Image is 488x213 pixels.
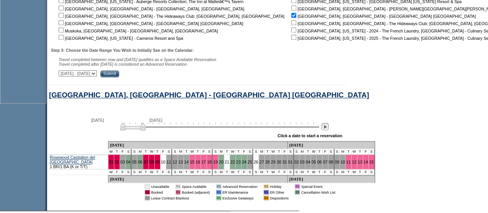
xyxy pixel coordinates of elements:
[161,160,165,164] a: 10
[363,160,368,164] a: 14
[265,149,270,155] td: T
[305,149,311,155] td: T
[288,141,375,149] td: [DATE]
[57,36,183,41] nobr: [GEOGRAPHIC_DATA], [US_STATE] - Carneros Resort and Spa
[176,190,181,194] td: 01
[236,149,241,155] td: T
[216,190,221,194] td: 01
[335,160,339,164] a: 09
[172,160,177,164] a: 12
[363,149,369,155] td: F
[294,169,300,175] td: S
[182,190,210,194] td: Booked (adjacent)
[201,160,206,164] a: 17
[263,184,268,189] td: 01
[301,184,335,189] td: Special Event
[351,169,357,175] td: W
[276,149,282,155] td: T
[166,169,172,175] td: S
[263,190,268,194] td: 01
[120,149,126,155] td: F
[219,160,223,164] a: 20
[108,175,288,183] td: [DATE]
[311,169,317,175] td: W
[230,160,235,164] a: 22
[120,160,125,164] a: 03
[216,184,221,189] td: 01
[334,169,340,175] td: S
[277,133,342,138] div: Click a date to start a reservation
[282,149,288,155] td: F
[230,169,236,175] td: W
[196,160,200,164] a: 16
[224,169,230,175] td: T
[207,149,213,155] td: S
[114,149,120,155] td: T
[247,169,253,175] td: S
[323,160,328,164] a: 07
[166,149,172,155] td: S
[59,62,188,66] nobr: Travel completed after [DATE] is considered an Advanced Reservation.
[91,118,104,123] span: [DATE]
[276,169,282,175] td: T
[115,160,119,164] a: 02
[178,149,184,155] td: M
[108,141,288,149] td: [DATE]
[253,169,259,175] td: S
[294,149,300,155] td: S
[50,155,95,164] a: Rosewood Castiglion del [GEOGRAPHIC_DATA]
[271,160,275,164] a: 29
[144,160,148,164] a: 07
[230,149,236,155] td: W
[149,169,155,175] td: W
[270,196,289,200] td: Dispositions
[317,160,322,164] a: 06
[288,160,293,164] a: 01
[329,160,333,164] a: 08
[49,155,108,169] td: 1 BR/1 BA (K or T/T)
[126,149,132,155] td: S
[236,169,241,175] td: T
[178,160,183,164] a: 13
[253,160,258,164] a: 26
[294,160,299,164] a: 02
[270,149,276,155] td: W
[321,123,329,130] img: Next
[277,160,281,164] a: 30
[357,149,363,155] td: T
[242,160,247,164] a: 24
[270,184,289,189] td: Holiday
[369,169,375,175] td: S
[155,149,160,155] td: T
[259,149,265,155] td: M
[300,160,304,164] a: 03
[149,149,155,155] td: W
[346,160,351,164] a: 11
[195,169,201,175] td: T
[126,160,131,164] a: 04
[223,190,258,194] td: ER Maintenance
[137,169,143,175] td: M
[120,169,126,175] td: F
[151,190,169,194] td: Booked
[184,160,189,164] a: 14
[259,160,264,164] a: 27
[299,169,305,175] td: M
[145,184,150,189] td: 01
[311,160,316,164] a: 05
[155,160,160,164] a: 09
[57,7,244,11] nobr: [GEOGRAPHIC_DATA], [GEOGRAPHIC_DATA] - [GEOGRAPHIC_DATA], [GEOGRAPHIC_DATA]
[224,149,230,155] td: T
[145,196,150,200] td: 01
[57,21,243,26] nobr: [GEOGRAPHIC_DATA], [GEOGRAPHIC_DATA] - [GEOGRAPHIC_DATA] [GEOGRAPHIC_DATA]
[340,169,346,175] td: M
[223,184,258,189] td: Advanced Reservation
[306,160,310,164] a: 04
[213,149,218,155] td: S
[311,149,317,155] td: W
[248,160,252,164] a: 25
[216,196,221,200] td: 01
[328,169,334,175] td: S
[137,149,143,155] td: M
[182,184,210,189] td: Space Available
